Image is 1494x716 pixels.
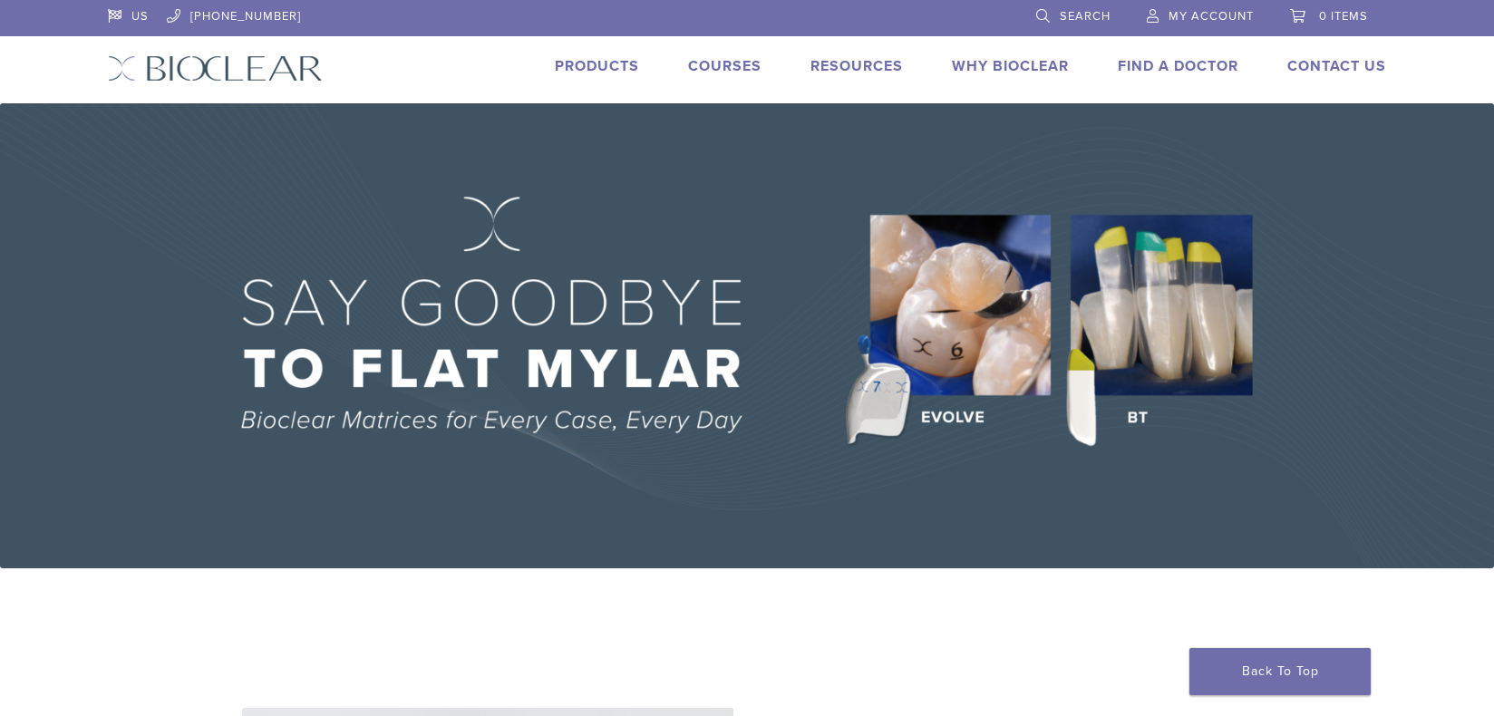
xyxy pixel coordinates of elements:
[1060,9,1111,24] span: Search
[1189,648,1371,695] a: Back To Top
[555,57,639,75] a: Products
[1118,57,1238,75] a: Find A Doctor
[1287,57,1386,75] a: Contact Us
[1319,9,1368,24] span: 0 items
[952,57,1069,75] a: Why Bioclear
[108,55,323,82] img: Bioclear
[688,57,762,75] a: Courses
[810,57,903,75] a: Resources
[1169,9,1254,24] span: My Account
